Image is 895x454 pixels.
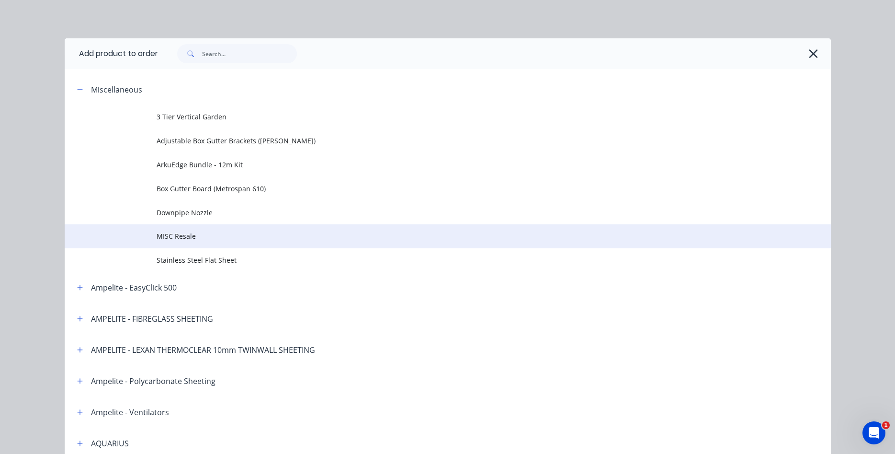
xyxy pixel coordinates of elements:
[91,313,213,325] div: AMPELITE - FIBREGLASS SHEETING
[862,421,885,444] iframe: Intercom live chat
[91,375,215,387] div: Ampelite - Polycarbonate Sheeting
[157,136,696,146] span: Adjustable Box Gutter Brackets ([PERSON_NAME])
[882,421,890,429] span: 1
[157,184,696,194] span: Box Gutter Board (Metrospan 610)
[157,160,696,170] span: ArkuEdge Bundle - 12m Kit
[91,84,142,95] div: Miscellaneous
[91,407,169,418] div: Ampelite - Ventilators
[157,255,696,265] span: Stainless Steel Flat Sheet
[157,112,696,122] span: 3 Tier Vertical Garden
[91,438,129,449] div: AQUARIUS
[91,344,315,356] div: AMPELITE - LEXAN THERMOCLEAR 10mm TWINWALL SHEETING
[157,208,696,218] span: Downpipe Nozzle
[91,282,177,293] div: Ampelite - EasyClick 500
[65,38,158,69] div: Add product to order
[202,44,297,63] input: Search...
[157,231,696,241] span: MISC Resale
